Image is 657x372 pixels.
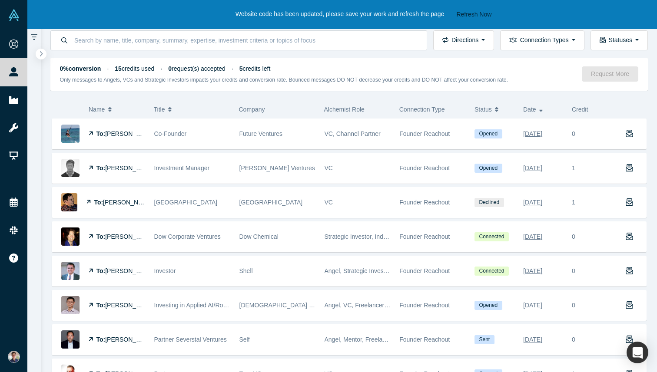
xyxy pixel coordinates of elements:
[474,198,504,207] span: Declined
[324,106,365,113] span: Alchemist Role
[474,335,494,344] span: Sent
[160,65,162,72] span: ·
[325,165,333,171] span: VC
[474,129,502,138] span: Opened
[239,165,315,171] span: [PERSON_NAME] Ventures
[239,65,271,72] span: credits left
[523,161,542,176] div: [DATE]
[96,302,106,309] strong: To:
[399,233,450,240] span: Founder Reachout
[523,100,536,119] span: Date
[325,267,495,274] span: Angel, Strategic Investor, Mentor, Lecturer, Corporate Innovator
[94,199,103,206] strong: To:
[399,106,445,113] span: Connection Type
[105,233,155,240] span: [PERSON_NAME]
[523,229,542,244] div: [DATE]
[96,233,106,240] strong: To:
[61,262,80,280] img: Vikas Gupta's Profile Image
[591,30,648,50] button: Statuses
[474,100,514,119] button: Status
[154,199,218,206] span: [GEOGRAPHIC_DATA]
[96,165,106,171] strong: To:
[89,100,145,119] button: Name
[239,233,279,240] span: Dow Chemical
[453,9,494,20] button: Refresh Now
[96,336,106,343] strong: To:
[61,330,80,349] img: George Gogolev's Profile Image
[154,100,165,119] span: Title
[154,130,187,137] span: Co-Founder
[154,302,282,309] span: Investing in Applied AI/Robotics and Deep Tech
[96,267,106,274] strong: To:
[239,65,243,72] strong: 5
[61,125,80,143] img: Maryanna Saenko's Profile Image
[474,267,509,276] span: Connected
[523,298,542,313] div: [DATE]
[523,195,542,210] div: [DATE]
[154,267,176,274] span: Investor
[154,165,210,171] span: Investment Manager
[474,164,502,173] span: Opened
[168,65,172,72] strong: 0
[73,30,418,50] input: Search by name, title, company, summary, expertise, investment criteria or topics of focus
[567,188,616,217] div: 1
[399,302,450,309] span: Founder Reachout
[105,336,155,343] span: [PERSON_NAME]
[105,267,155,274] span: [PERSON_NAME]
[474,232,509,241] span: Connected
[325,302,418,309] span: Angel, VC, Freelancer / Consultant
[239,267,253,274] span: Shell
[103,199,153,206] span: [PERSON_NAME]
[61,159,80,177] img: Constantin Koenigsegg's Profile Image
[154,100,230,119] button: Title
[154,233,221,240] span: Dow Corporate Ventures
[572,301,575,310] div: 0
[61,296,80,314] img: Mark Zhu's Profile Image
[399,130,450,137] span: Founder Reachout
[523,100,563,119] button: Date
[567,153,616,183] div: 1
[89,100,105,119] span: Name
[325,199,333,206] span: VC
[60,77,508,83] small: Only messages to Angels, VCs and Strategic Investors impacts your credits and conversion rate. Bo...
[325,336,534,343] span: Angel, Mentor, Freelancer / Consultant, Channel Partner, Corporate Innovator
[105,130,155,137] span: [PERSON_NAME]
[105,302,155,309] span: [PERSON_NAME]
[399,336,450,343] span: Founder Reachout
[523,126,542,142] div: [DATE]
[572,106,588,113] span: Credit
[8,9,20,21] img: Alchemist Vault Logo
[399,199,450,206] span: Founder Reachout
[239,336,250,343] span: Self
[60,65,101,72] strong: 0% conversion
[474,301,502,310] span: Opened
[399,165,450,171] span: Founder Reachout
[96,130,106,137] strong: To:
[115,65,122,72] strong: 15
[105,165,155,171] span: [PERSON_NAME]
[433,30,494,50] button: Directions
[61,193,77,211] img: Brian Jacobs's Profile Image
[239,106,265,113] span: Company
[572,129,575,138] div: 0
[325,130,381,137] span: VC, Channel Partner
[239,302,353,309] span: [DEMOGRAPHIC_DATA] Capital Partners
[572,232,575,241] div: 0
[474,100,492,119] span: Status
[61,227,80,246] img: Kathleen Jurman's Profile Image
[500,30,584,50] button: Connection Types
[399,267,450,274] span: Founder Reachout
[239,130,283,137] span: Future Ventures
[325,233,505,240] span: Strategic Investor, Industry Analyst, Customer, Corporate Innovator
[572,335,575,344] div: 0
[8,351,20,363] img: Andres Meiners's Account
[239,199,303,206] span: [GEOGRAPHIC_DATA]
[154,336,227,343] span: Partner Severstal Ventures
[572,267,575,276] div: 0
[107,65,109,72] span: ·
[168,65,226,72] span: request(s) accepted
[115,65,154,72] span: credits used
[232,65,233,72] span: ·
[523,263,542,279] div: [DATE]
[523,332,542,347] div: [DATE]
